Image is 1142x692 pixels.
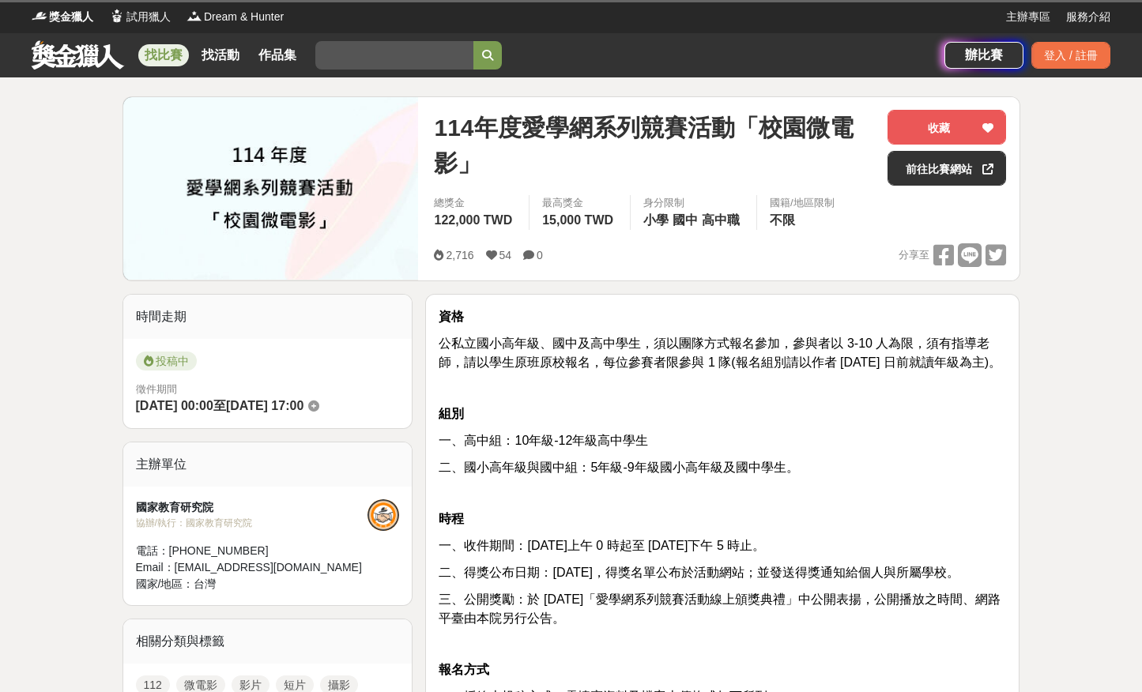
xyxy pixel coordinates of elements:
span: 國家/地區： [136,577,194,590]
a: 作品集 [252,44,303,66]
a: Logo獎金獵人 [32,9,93,25]
a: LogoDream & Hunter [187,9,284,25]
span: 一、高中組：10年級-12年級高中學生 [439,434,648,447]
span: 2,716 [446,249,473,261]
span: 分享至 [899,243,929,267]
span: 國中 [673,213,698,227]
img: Logo [32,8,47,24]
div: 國籍/地區限制 [770,195,835,211]
div: 時間走期 [123,295,413,339]
span: 二、得獎公布日期：[DATE]，得獎名單公布於活動網站；並發送得獎通知給個人與所屬學校。 [439,566,959,579]
span: 最高獎金 [542,195,617,211]
span: 54 [499,249,512,261]
div: Email： [EMAIL_ADDRESS][DOMAIN_NAME] [136,559,368,576]
a: 服務介紹 [1066,9,1110,25]
span: 公私立國小高年級、國中及高中學生，須以團隊方式報名參加，參與者以 3-10 人為限，須有指導老師，請以學生原班原校報名，每位參賽者限參與 1 隊(報名組別請以作者 [DATE] 日前就讀年級為主)。 [439,337,1001,369]
img: Logo [109,8,125,24]
a: 主辦專區 [1006,9,1050,25]
div: 登入 / 註冊 [1031,42,1110,69]
span: 二、國小高年級與國中組：5年級-9年級國小高年級及國中學生。 [439,461,798,474]
a: 找活動 [195,44,246,66]
img: Logo [187,8,202,24]
strong: 資格 [439,310,464,323]
span: 0 [537,249,543,261]
span: 15,000 TWD [542,213,613,227]
button: 收藏 [888,110,1006,145]
a: 找比賽 [138,44,189,66]
div: 主辦單位 [123,442,413,487]
a: 前往比賽網站 [888,151,1006,186]
span: 三、公開獎勵：於 [DATE]「愛學網系列競賽活動線上頒獎典禮」中公開表揚，公開播放之時間、網路平臺由本院另行公告。 [439,592,1001,625]
div: 國家教育研究院 [136,499,368,516]
div: 電話： [PHONE_NUMBER] [136,543,368,559]
span: 獎金獵人 [49,9,93,25]
span: 台灣 [194,577,216,590]
div: 身分限制 [643,195,744,211]
span: 一、收件期間：[DATE]上午 0 時起至 [DATE]下午 5 時止。 [439,539,765,552]
a: Logo試用獵人 [109,9,171,25]
span: 小學 [643,213,669,227]
span: 總獎金 [434,195,516,211]
strong: 報名方式 [439,663,489,676]
div: 相關分類與標籤 [123,619,413,664]
div: 協辦/執行： 國家教育研究院 [136,516,368,530]
span: 至 [213,399,226,412]
span: 122,000 TWD [434,213,512,227]
span: 高中職 [702,213,740,227]
span: 投稿中 [136,352,197,370]
span: 不限 [770,213,795,227]
strong: 組別 [439,407,464,420]
span: 試用獵人 [126,9,171,25]
span: 114年度愛學網系列競賽活動「校園微電影」 [434,110,875,181]
span: Dream & Hunter [204,9,284,25]
span: [DATE] 00:00 [136,399,213,412]
img: Cover Image [123,97,419,280]
strong: 時程 [439,512,464,525]
a: 辦比賽 [944,42,1023,69]
span: [DATE] 17:00 [226,399,303,412]
span: 徵件期間 [136,383,177,395]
